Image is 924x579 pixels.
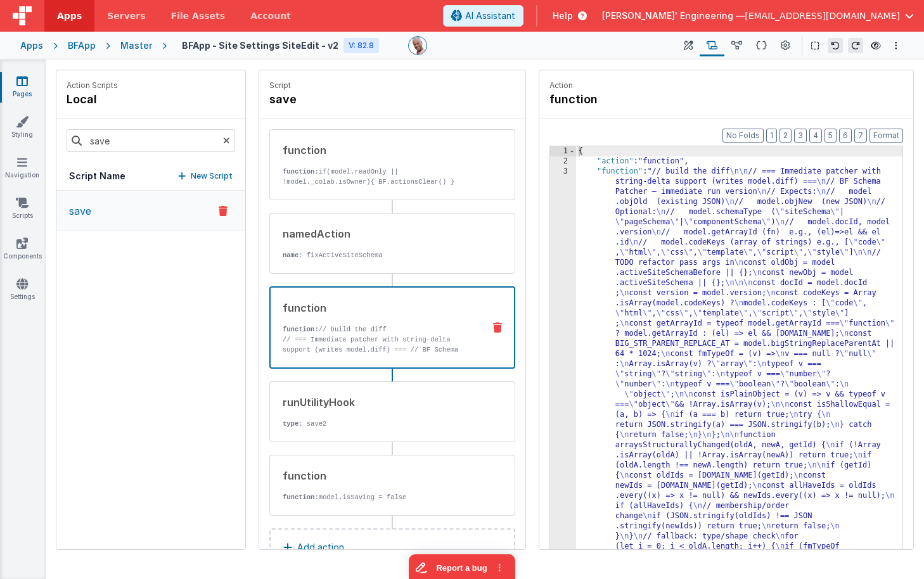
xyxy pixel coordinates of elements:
button: 7 [854,129,867,143]
h4: function [549,91,740,108]
button: Options [889,38,904,53]
p: Action [549,80,903,91]
input: Search scripts [67,129,235,152]
p: model.isSaving = false [283,492,474,502]
div: function [283,300,473,315]
button: 5 [825,129,837,143]
div: BFApp [68,39,96,52]
p: // === Immediate patcher with string-delta support (writes model.diff) === // BF Schema Patcher —... [283,334,473,446]
button: No Folds [722,129,764,143]
div: Apps [20,39,43,52]
p: // build the diff [283,324,473,334]
p: Add action [297,540,344,555]
div: function [283,143,474,158]
p: New Script [191,170,233,182]
div: namedAction [283,226,474,241]
div: V: 82.8 [343,38,379,53]
img: 11ac31fe5dc3d0eff3fbbbf7b26fa6e1 [409,37,427,54]
span: Apps [57,10,82,22]
span: File Assets [171,10,226,22]
button: New Script [178,170,233,182]
strong: type [283,420,298,428]
button: save [56,191,245,231]
p: Script [269,80,515,91]
div: Master [120,39,152,52]
div: 1 [550,146,576,156]
strong: function: [283,326,319,333]
button: 4 [809,129,822,143]
span: Help [553,10,573,22]
span: AI Assistant [465,10,515,22]
p: : save2 [283,419,474,429]
strong: function: [283,168,319,175]
span: [PERSON_NAME]' Engineering — [602,10,745,22]
button: 2 [780,129,792,143]
h4: BFApp - Site Settings SiteEdit - v2 [182,41,338,50]
button: AI Assistant [443,5,523,27]
strong: function: [283,493,319,501]
p: : fixActiveSiteSchema [283,250,474,260]
div: function [283,468,474,483]
div: 2 [550,156,576,167]
h5: Script Name [69,170,125,182]
button: 1 [766,129,777,143]
button: Format [869,129,903,143]
span: [EMAIL_ADDRESS][DOMAIN_NAME] [745,10,900,22]
p: save [61,203,91,219]
button: [PERSON_NAME]' Engineering — [EMAIL_ADDRESS][DOMAIN_NAME] [602,10,914,22]
button: Add action [269,528,515,566]
h4: save [269,91,459,108]
button: 6 [839,129,852,143]
strong: name [283,251,298,259]
p: Action Scripts [67,80,118,91]
h4: local [67,91,118,108]
div: runUtilityHook [283,395,474,410]
button: 3 [794,129,807,143]
p: if(model.readOnly || !model._colab.isOwner){ BF.actionsClear() } [283,167,474,187]
span: Servers [107,10,145,22]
